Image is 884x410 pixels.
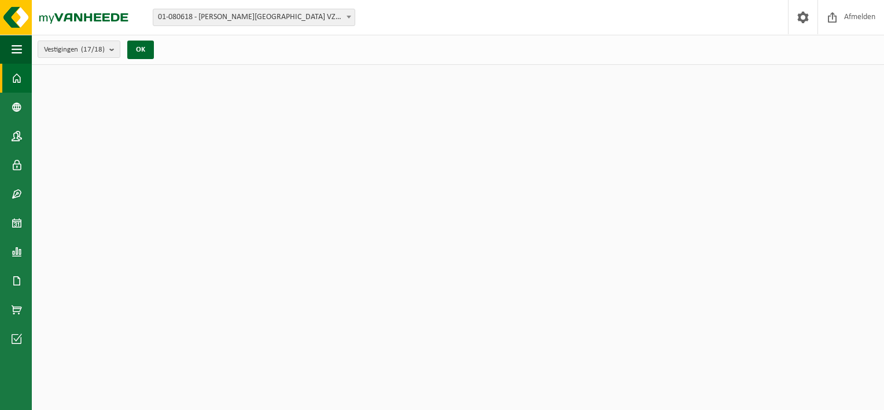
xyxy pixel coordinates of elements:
span: Vestigingen [44,41,105,58]
count: (17/18) [81,46,105,53]
button: OK [127,41,154,59]
span: 01-080618 - OSCAR ROMERO COLLEGE VZW - DENDERMONDE [153,9,355,26]
button: Vestigingen(17/18) [38,41,120,58]
span: 01-080618 - OSCAR ROMERO COLLEGE VZW - DENDERMONDE [153,9,355,25]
